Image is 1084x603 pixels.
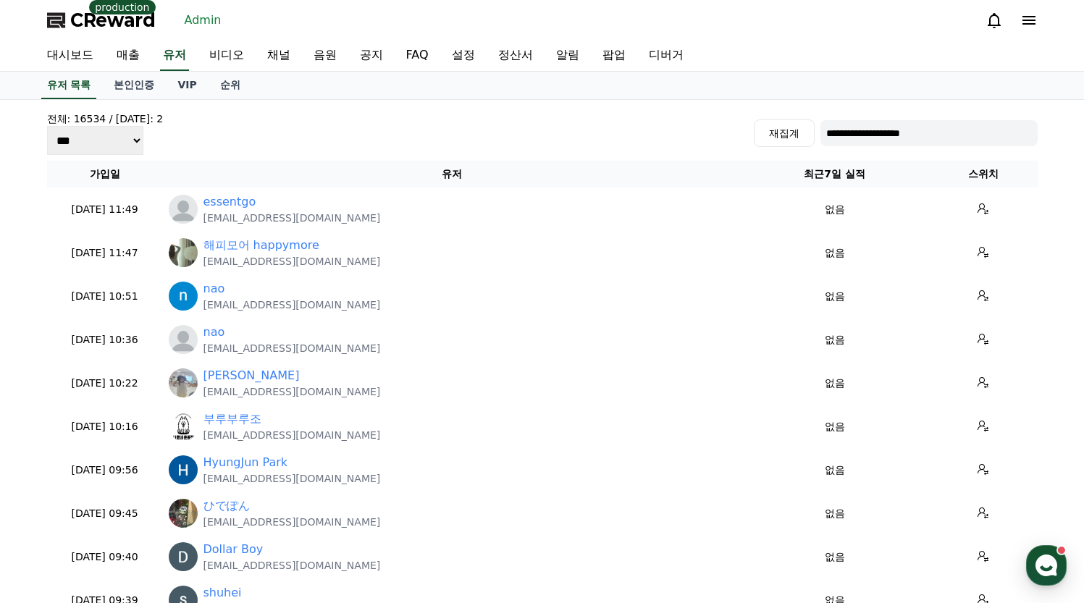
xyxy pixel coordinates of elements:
[203,384,381,399] p: [EMAIL_ADDRESS][DOMAIN_NAME]
[96,459,187,495] a: 대화
[747,549,923,565] p: 없음
[47,161,163,187] th: 가입일
[747,332,923,347] p: 없음
[747,245,923,261] p: 없음
[203,298,381,312] p: [EMAIL_ADDRESS][DOMAIN_NAME]
[348,41,395,71] a: 공지
[105,41,151,71] a: 매출
[53,463,157,478] p: [DATE] 09:56
[203,341,381,355] p: [EMAIL_ADDRESS][DOMAIN_NAME]
[53,245,157,261] p: [DATE] 11:47
[169,455,198,484] img: https://lh3.googleusercontent.com/a/ACg8ocJkNLFfXAiKcfCBLWH2Gf5W0VOswksda32sT6M22ZymL6cv5A=s96-c
[53,202,157,217] p: [DATE] 11:49
[198,41,256,71] a: 비디오
[53,506,157,521] p: [DATE] 09:45
[256,41,302,71] a: 채널
[46,481,54,492] span: 홈
[169,195,198,224] img: profile_blank.webp
[487,41,545,71] a: 정산서
[203,324,225,341] a: nao
[754,119,815,147] button: 재집계
[187,459,278,495] a: 설정
[209,72,252,99] a: 순위
[160,41,189,71] a: 유저
[747,419,923,434] p: 없음
[169,325,198,354] img: profile_blank.webp
[747,506,923,521] p: 없음
[741,161,929,187] th: 최근7일 실적
[166,72,208,99] a: VIP
[169,542,198,571] img: https://lh3.googleusercontent.com/a/ACg8ocJAfeG6uwCAdbdBBfNDJhAw2LRoVncy4vaGcghhhajouWVixQ=s96-c
[203,410,261,428] a: 부루부루조
[637,41,695,71] a: 디버거
[70,9,156,32] span: CReward
[203,584,242,602] a: shuhei
[133,481,150,493] span: 대화
[203,428,381,442] p: [EMAIL_ADDRESS][DOMAIN_NAME]
[203,367,300,384] a: [PERSON_NAME]
[929,161,1038,187] th: 스위치
[302,41,348,71] a: 음원
[747,202,923,217] p: 없음
[395,41,440,71] a: FAQ
[53,419,157,434] p: [DATE] 10:16
[747,289,923,304] p: 없음
[53,376,157,391] p: [DATE] 10:22
[203,497,250,515] a: ひでぽん
[102,72,166,99] a: 본인인증
[440,41,487,71] a: 설정
[203,471,381,486] p: [EMAIL_ADDRESS][DOMAIN_NAME]
[4,459,96,495] a: 홈
[41,72,97,99] a: 유저 목록
[203,454,288,471] a: HyungJun Park
[747,463,923,478] p: 없음
[53,332,157,347] p: [DATE] 10:36
[169,368,198,397] img: http://k.kakaocdn.net/dn/bl5UQQ/btsPgZ4YIpC/NY581ljrzdHComkLLkvlw1/img_640x640.jpg
[169,499,198,528] img: https://lh3.googleusercontent.com/a/ACg8ocKiFYmnKGAsWTGVhSYS6EKczSdgJxbT9vPG7UnFPHgJ4XYt7ar1=s96-c
[35,41,105,71] a: 대시보드
[203,237,319,254] a: 해피모어 happymore
[203,515,381,529] p: [EMAIL_ADDRESS][DOMAIN_NAME]
[545,41,591,71] a: 알림
[203,211,381,225] p: [EMAIL_ADDRESS][DOMAIN_NAME]
[169,282,198,311] img: https://lh3.googleusercontent.com/a/ACg8ocJ4fsCCOVl-2H09b01T4a5wsPzmX31OQZgibCMoA2QgsUOrAw=s96-c
[53,289,157,304] p: [DATE] 10:51
[169,412,198,441] img: http://k.kakaocdn.net/dn/brkZR1/btsGlxQjsEl/I8w6CjcBMKFuuyLEuYSO7k/img_640x640.jpg
[53,549,157,565] p: [DATE] 09:40
[203,558,381,573] p: [EMAIL_ADDRESS][DOMAIN_NAME]
[203,541,264,558] a: Dollar Boy
[203,280,225,298] a: nao
[224,481,241,492] span: 설정
[47,111,164,126] h4: 전체: 16534 / [DATE]: 2
[179,9,227,32] a: Admin
[169,238,198,267] img: https://lh3.googleusercontent.com/a/ACg8ocKGD93HAHCEf9YppGPt3ayHE9EHs3ftGhhSET9qyFfaGMJsHvvD=s96-c
[747,376,923,391] p: 없음
[203,193,256,211] a: essentgo
[47,9,156,32] a: CReward
[591,41,637,71] a: 팝업
[163,161,741,187] th: 유저
[203,254,381,269] p: [EMAIL_ADDRESS][DOMAIN_NAME]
